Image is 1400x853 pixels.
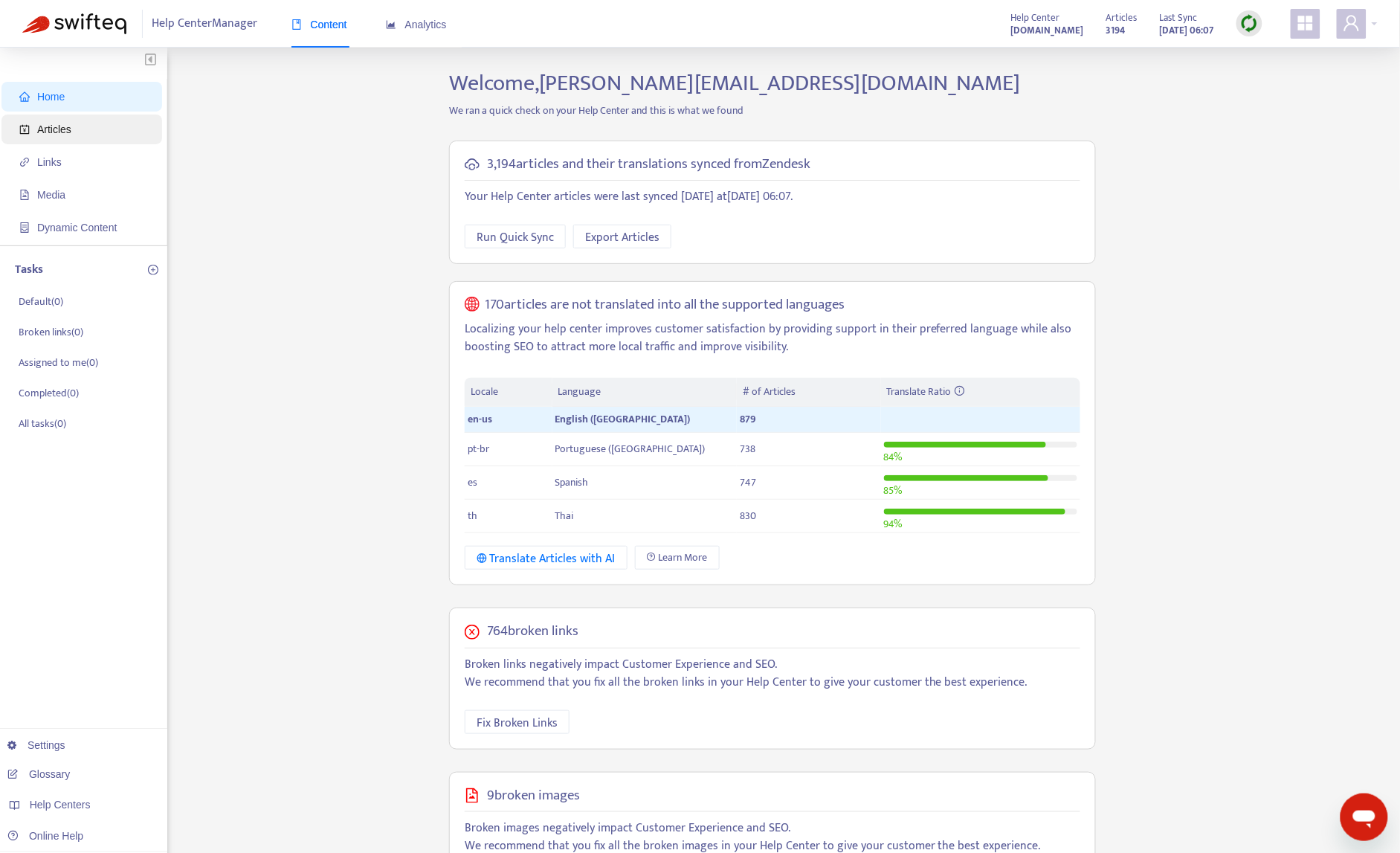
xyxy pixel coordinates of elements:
div: Translate Articles with AI [477,550,616,568]
p: Your Help Center articles were last synced [DATE] at [DATE] 06:07 . [465,188,1080,206]
span: Media [37,189,65,201]
span: English ([GEOGRAPHIC_DATA]) [555,411,691,428]
h5: 170 articles are not translated into all the supported languages [486,297,845,314]
span: file-image [465,788,480,803]
span: Portuguese ([GEOGRAPHIC_DATA]) [555,440,706,457]
a: Learn More [635,546,720,570]
span: home [19,91,30,102]
span: Help Centers [30,799,91,811]
p: Assigned to me ( 0 ) [19,355,98,370]
span: link [19,157,30,167]
th: Locale [465,378,552,407]
a: Online Help [7,830,83,842]
button: Export Articles [573,225,671,248]
p: Completed ( 0 ) [19,385,79,401]
span: 879 [740,411,756,428]
span: Home [37,91,65,103]
span: close-circle [465,625,480,640]
span: Help Center [1011,10,1060,26]
button: Translate Articles with AI [465,546,628,570]
span: Analytics [386,19,447,30]
h5: 9 broken images [487,788,580,805]
span: plus-circle [148,265,158,275]
button: Fix Broken Links [465,710,570,734]
span: global [465,297,480,314]
span: cloud-sync [465,157,480,172]
p: Broken links negatively impact Customer Experience and SEO. We recommend that you fix all the bro... [465,656,1080,692]
p: Tasks [15,261,43,279]
p: Default ( 0 ) [19,294,63,309]
p: Broken links ( 0 ) [19,324,83,340]
img: Swifteq [22,13,126,34]
span: book [291,19,302,30]
span: Spanish [555,474,589,491]
span: Articles [1106,10,1138,26]
h5: 3,194 articles and their translations synced from Zendesk [487,156,810,173]
span: 94 % [884,515,903,532]
span: 85 % [884,482,903,499]
span: 738 [740,440,755,457]
a: Settings [7,739,65,751]
span: Articles [37,123,71,135]
span: 830 [740,507,756,524]
th: Language [552,378,737,407]
span: es [468,474,477,491]
span: area-chart [386,19,396,30]
span: container [19,222,30,233]
p: Localizing your help center improves customer satisfaction by providing support in their preferre... [465,321,1080,356]
span: 84 % [884,448,903,466]
iframe: Button to launch messaging window [1341,794,1388,841]
p: We ran a quick check on your Help Center and this is what we found [438,103,1107,118]
button: Run Quick Sync [465,225,566,248]
span: Export Articles [585,228,659,247]
span: th [468,507,477,524]
span: appstore [1297,14,1314,32]
strong: [DATE] 06:07 [1160,22,1214,39]
span: Fix Broken Links [477,714,558,733]
span: Links [37,156,62,168]
img: sync.dc5367851b00ba804db3.png [1240,14,1259,33]
span: Thai [555,507,574,524]
span: Help Center Manager [152,10,258,38]
a: Glossary [7,768,70,780]
strong: [DOMAIN_NAME] [1011,22,1084,39]
span: user [1343,14,1361,32]
span: Run Quick Sync [477,228,554,247]
span: account-book [19,124,30,135]
span: Last Sync [1160,10,1198,26]
p: All tasks ( 0 ) [19,416,66,431]
span: pt-br [468,440,489,457]
span: 747 [740,474,756,491]
strong: 3194 [1106,22,1126,39]
th: # of Articles [737,378,880,407]
span: file-image [19,190,30,200]
span: en-us [468,411,492,428]
h5: 764 broken links [487,623,578,640]
span: Learn More [659,550,708,566]
span: Welcome, [PERSON_NAME][EMAIL_ADDRESS][DOMAIN_NAME] [449,65,1021,102]
a: [DOMAIN_NAME] [1011,22,1084,39]
span: Content [291,19,347,30]
span: Dynamic Content [37,222,117,234]
div: Translate Ratio [887,384,1074,400]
